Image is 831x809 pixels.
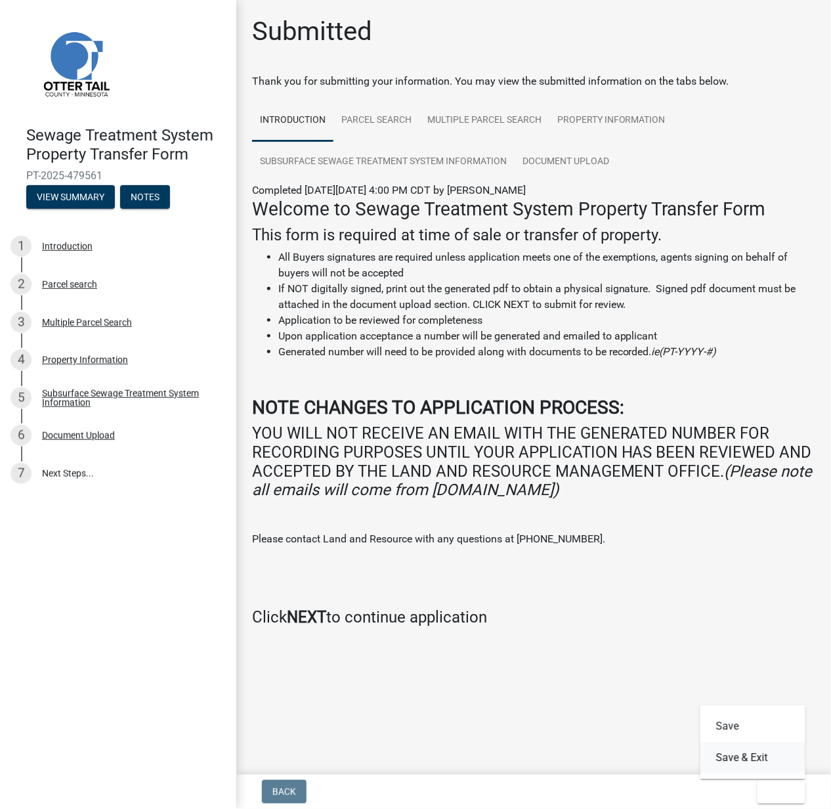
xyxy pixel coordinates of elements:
[768,787,787,797] span: Exit
[262,780,307,804] button: Back
[252,141,515,183] a: Subsurface Sewage Treatment System Information
[120,185,170,209] button: Notes
[26,185,115,209] button: View Summary
[11,463,32,484] div: 7
[252,397,624,418] strong: NOTE CHANGES TO APPLICATION PROCESS:
[652,345,717,358] i: ie(PT-YYYY-#)
[252,608,815,627] h4: Click to continue application
[333,100,419,142] a: Parcel search
[252,16,372,47] h1: Submitted
[278,250,815,281] li: All Buyers signatures are required unless application meets one of the exemptions, agents signing...
[252,462,813,500] i: (Please note all emails will come from [DOMAIN_NAME])
[42,389,215,407] div: Subsurface Sewage Treatment System Information
[42,280,97,289] div: Parcel search
[26,126,226,164] h4: Sewage Treatment System Property Transfer Form
[42,431,115,440] div: Document Upload
[11,425,32,446] div: 6
[278,281,815,313] li: If NOT digitally signed, print out the generated pdf to obtain a physical signature. Signed pdf d...
[278,313,815,328] li: Application to be reviewed for completeness
[11,312,32,333] div: 3
[252,74,815,89] div: Thank you for submitting your information. You may view the submitted information on the tabs below.
[700,706,805,779] div: Exit
[272,787,296,797] span: Back
[252,226,815,245] h4: This form is required at time of sale or transfer of property.
[252,100,333,142] a: Introduction
[42,242,93,251] div: Introduction
[287,608,326,626] strong: NEXT
[11,349,32,370] div: 4
[278,344,815,360] li: Generated number will need to be provided along with documents to be recorded.
[252,198,815,221] h3: Welcome to Sewage Treatment System Property Transfer Form
[252,531,815,547] p: Please contact Land and Resource with any questions at [PHONE_NUMBER].
[42,355,128,364] div: Property Information
[26,192,115,203] wm-modal-confirm: Summary
[419,100,549,142] a: Multiple Parcel Search
[11,274,32,295] div: 2
[515,141,617,183] a: Document Upload
[11,387,32,408] div: 5
[700,743,805,774] button: Save & Exit
[549,100,673,142] a: Property Information
[26,14,125,112] img: Otter Tail County, Minnesota
[42,318,132,327] div: Multiple Parcel Search
[11,236,32,257] div: 1
[252,424,815,500] h4: YOU WILL NOT RECEIVE AN EMAIL WITH THE GENERATED NUMBER FOR RECORDING PURPOSES UNTIL YOUR APPLICA...
[278,328,815,344] li: Upon application acceptance a number will be generated and emailed to applicant
[700,711,805,743] button: Save
[252,184,526,196] span: Completed [DATE][DATE] 4:00 PM CDT by [PERSON_NAME]
[757,780,805,804] button: Exit
[26,169,210,182] span: PT-2025-479561
[120,192,170,203] wm-modal-confirm: Notes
